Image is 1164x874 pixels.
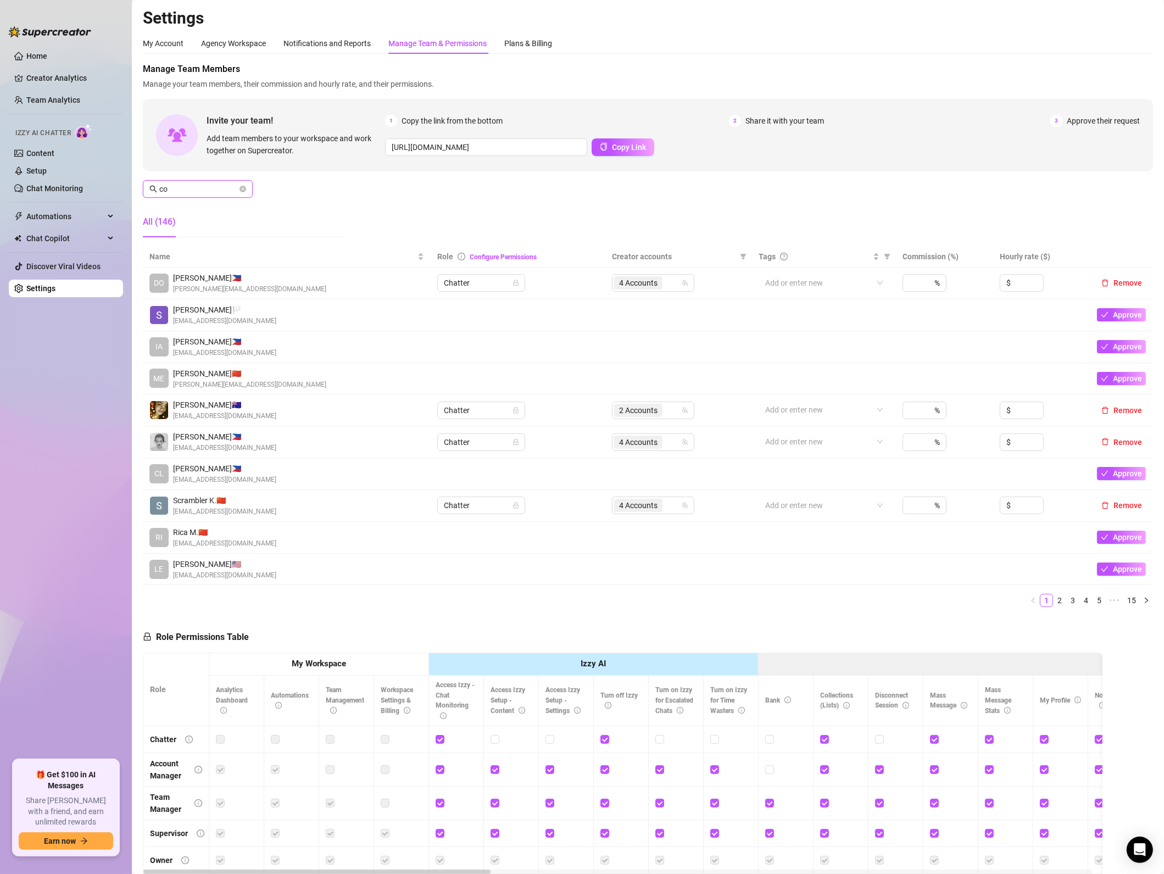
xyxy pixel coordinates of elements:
span: Workspace Settings & Billing [381,686,413,715]
span: [PERSON_NAME] 🇵🇭 [173,336,276,348]
span: [PERSON_NAME] 🏳️ [173,304,276,316]
a: Setup [26,166,47,175]
span: Access Izzy Setup - Settings [545,686,581,715]
div: Account Manager [150,758,186,782]
span: ••• [1106,594,1123,607]
span: Add team members to your workspace and work together on Supercreator. [207,132,381,157]
span: info-circle [1074,697,1081,703]
li: 15 [1123,594,1140,607]
span: Chatter [444,275,519,291]
span: Remove [1113,501,1142,510]
span: My Profile [1040,697,1081,704]
span: Remove [1113,279,1142,287]
span: 4 Accounts [619,277,658,289]
span: Automations [26,208,104,225]
img: Audrey Elaine [150,433,168,451]
span: Approve [1113,342,1142,351]
div: Supervisor [150,827,188,839]
div: Chatter [150,733,176,745]
span: question-circle [780,253,788,260]
li: 2 [1053,594,1066,607]
div: All (146) [143,215,176,229]
span: Copy Link [612,143,646,152]
span: copy [600,143,608,151]
span: info-circle [197,830,204,837]
button: Approve [1097,340,1146,353]
span: [PERSON_NAME][EMAIL_ADDRESS][DOMAIN_NAME] [173,380,326,390]
span: info-circle [458,253,465,260]
span: [PERSON_NAME] 🇵🇭 [173,272,326,284]
a: 5 [1093,594,1105,606]
div: Plans & Billing [504,37,552,49]
span: info-circle [519,707,525,714]
a: 4 [1080,594,1092,606]
a: 1 [1040,594,1052,606]
span: lock [513,407,519,414]
button: Approve [1097,467,1146,480]
div: Open Intercom Messenger [1127,837,1153,863]
a: Settings [26,284,55,293]
span: 4 Accounts [619,499,658,511]
span: 4 Accounts [614,436,662,449]
strong: My Workspace [292,659,346,669]
span: [EMAIL_ADDRESS][DOMAIN_NAME] [173,506,276,517]
span: check [1101,565,1109,573]
span: Earn now [44,837,76,845]
span: info-circle [605,702,611,709]
strong: Izzy AI [581,659,606,669]
span: info-circle [275,702,282,709]
span: 1 [385,115,397,127]
button: Copy Link [592,138,654,156]
span: CL [154,467,164,480]
img: AI Chatter [75,124,92,140]
th: Commission (%) [896,246,993,268]
span: delete [1101,502,1109,509]
span: [PERSON_NAME] 🇵🇭 [173,431,276,443]
span: Automations [271,692,309,710]
span: Creator accounts [612,250,736,263]
span: info-circle [220,707,227,714]
button: close-circle [240,186,246,192]
span: [EMAIL_ADDRESS][DOMAIN_NAME] [173,316,276,326]
span: ME [154,372,165,385]
span: info-circle [330,707,337,714]
span: [EMAIL_ADDRESS][DOMAIN_NAME] [173,443,276,453]
span: Chatter [444,402,519,419]
span: right [1143,597,1150,604]
a: 3 [1067,594,1079,606]
li: Next Page [1140,594,1153,607]
span: team [682,439,688,446]
span: delete [1101,407,1109,414]
span: Manage Team Members [143,63,1153,76]
a: Discover Viral Videos [26,262,101,271]
span: info-circle [194,799,202,807]
img: Shana Smith [150,306,168,324]
span: Disconnect Session [875,692,909,710]
span: Role [437,252,453,261]
span: Scrambler K. 🇨🇳 [173,494,276,506]
span: Tags [759,250,776,263]
span: delete [1101,438,1109,446]
button: right [1140,594,1153,607]
button: Approve [1097,563,1146,576]
h5: Role Permissions Table [143,631,249,644]
span: Rica M. 🇨🇳 [173,526,276,538]
li: Next 5 Pages [1106,594,1123,607]
th: Role [143,653,209,726]
span: Turn off Izzy [600,692,638,710]
button: Approve [1097,531,1146,544]
div: Team Manager [150,791,186,815]
span: lock [513,280,519,286]
span: check [1101,375,1109,382]
span: Manage your team members, their commission and hourly rate, and their permissions. [143,78,1153,90]
span: check [1101,311,1109,319]
span: info-circle [194,766,202,773]
span: 3 [1050,115,1062,127]
span: search [149,185,157,193]
span: info-circle [738,707,745,714]
span: team [682,502,688,509]
span: Mass Message [930,692,967,710]
span: team [682,407,688,414]
button: Earn nowarrow-right [19,832,113,850]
